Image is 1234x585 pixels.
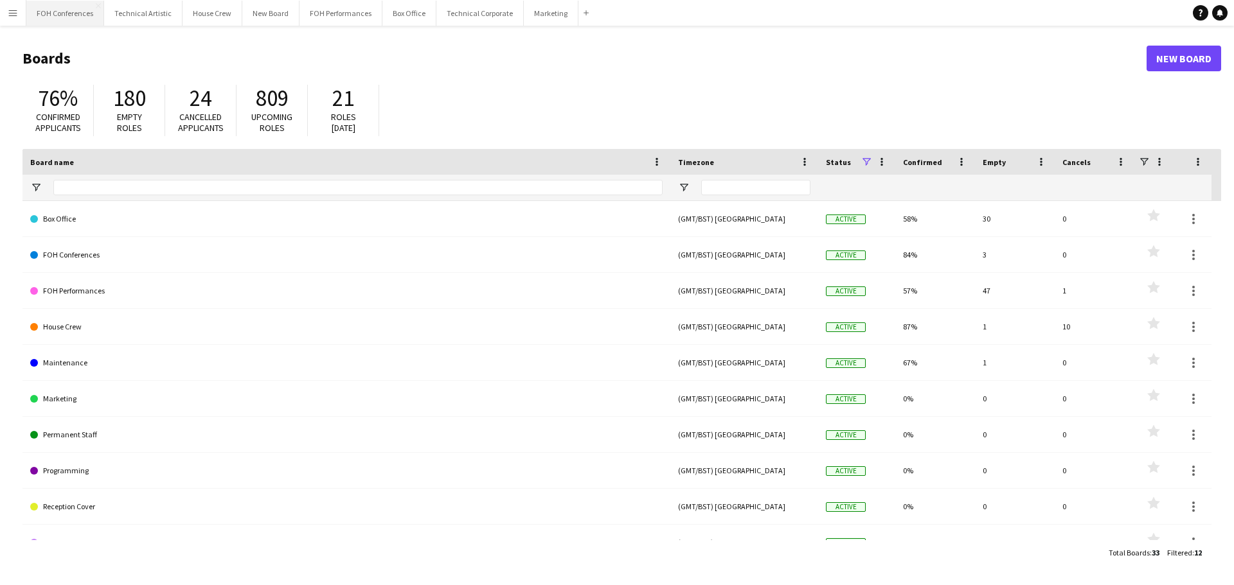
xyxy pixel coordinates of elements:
[701,180,810,195] input: Timezone Filter Input
[190,84,211,112] span: 24
[30,489,663,525] a: Reception Cover
[117,111,142,134] span: Empty roles
[670,417,818,452] div: (GMT/BST) [GEOGRAPHIC_DATA]
[670,453,818,488] div: (GMT/BST) [GEOGRAPHIC_DATA]
[1055,345,1134,380] div: 0
[975,417,1055,452] div: 0
[826,358,866,368] span: Active
[30,381,663,417] a: Marketing
[826,538,866,548] span: Active
[1109,540,1159,565] div: :
[826,502,866,512] span: Active
[895,201,975,236] div: 58%
[670,201,818,236] div: (GMT/BST) [GEOGRAPHIC_DATA]
[113,84,146,112] span: 180
[178,111,224,134] span: Cancelled applicants
[670,525,818,560] div: (GMT/BST) [GEOGRAPHIC_DATA]
[670,237,818,272] div: (GMT/BST) [GEOGRAPHIC_DATA]
[30,237,663,273] a: FOH Conferences
[826,286,866,296] span: Active
[895,525,975,560] div: 95%
[1152,548,1159,557] span: 33
[251,111,292,134] span: Upcoming roles
[53,180,663,195] input: Board name Filter Input
[895,453,975,488] div: 0%
[975,525,1055,560] div: 10
[895,273,975,308] div: 57%
[826,430,866,440] span: Active
[975,237,1055,272] div: 3
[256,84,289,112] span: 809
[30,525,663,561] a: Technical Artistic
[30,201,663,237] a: Box Office
[26,1,104,26] button: FOH Conferences
[30,345,663,381] a: Maintenance
[1055,273,1134,308] div: 1
[1055,417,1134,452] div: 0
[30,273,663,309] a: FOH Performances
[975,201,1055,236] div: 30
[670,381,818,416] div: (GMT/BST) [GEOGRAPHIC_DATA]
[975,453,1055,488] div: 0
[975,381,1055,416] div: 0
[670,273,818,308] div: (GMT/BST) [GEOGRAPHIC_DATA]
[826,214,866,224] span: Active
[242,1,300,26] button: New Board
[975,489,1055,524] div: 0
[38,84,78,112] span: 76%
[1055,237,1134,272] div: 0
[895,237,975,272] div: 84%
[1194,548,1202,557] span: 12
[30,182,42,193] button: Open Filter Menu
[1055,309,1134,344] div: 10
[826,250,866,260] span: Active
[826,394,866,404] span: Active
[975,345,1055,380] div: 1
[975,273,1055,308] div: 47
[975,309,1055,344] div: 1
[332,84,354,112] span: 21
[895,309,975,344] div: 87%
[895,381,975,416] div: 0%
[670,309,818,344] div: (GMT/BST) [GEOGRAPHIC_DATA]
[1109,548,1150,557] span: Total Boards
[1147,46,1221,71] a: New Board
[382,1,436,26] button: Box Office
[826,157,851,167] span: Status
[1055,489,1134,524] div: 0
[436,1,524,26] button: Technical Corporate
[1055,201,1134,236] div: 0
[895,417,975,452] div: 0%
[30,309,663,345] a: House Crew
[1167,540,1202,565] div: :
[1167,548,1192,557] span: Filtered
[678,157,714,167] span: Timezone
[895,489,975,524] div: 0%
[300,1,382,26] button: FOH Performances
[670,489,818,524] div: (GMT/BST) [GEOGRAPHIC_DATA]
[1055,453,1134,488] div: 0
[35,111,81,134] span: Confirmed applicants
[826,466,866,476] span: Active
[1055,525,1134,560] div: 11
[678,182,690,193] button: Open Filter Menu
[22,49,1147,68] h1: Boards
[524,1,578,26] button: Marketing
[30,157,74,167] span: Board name
[30,453,663,489] a: Programming
[331,111,356,134] span: Roles [DATE]
[183,1,242,26] button: House Crew
[903,157,942,167] span: Confirmed
[30,417,663,453] a: Permanent Staff
[1055,381,1134,416] div: 0
[104,1,183,26] button: Technical Artistic
[826,322,866,332] span: Active
[895,345,975,380] div: 67%
[1062,157,1091,167] span: Cancels
[983,157,1006,167] span: Empty
[670,345,818,380] div: (GMT/BST) [GEOGRAPHIC_DATA]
